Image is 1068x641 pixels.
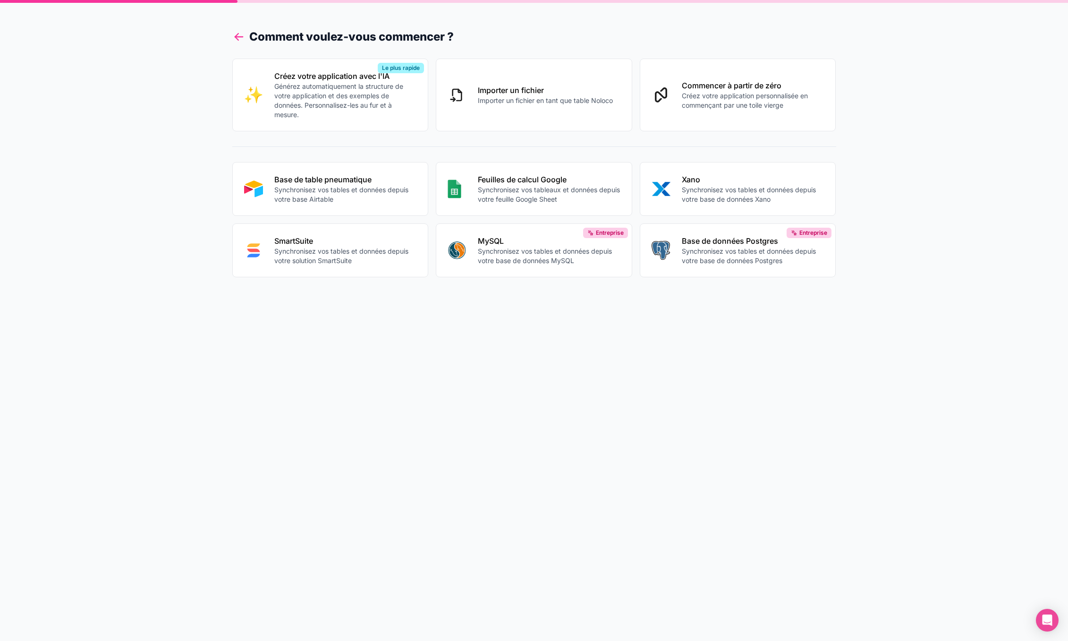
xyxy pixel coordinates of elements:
img: TABLE AÉRIENNE [244,179,263,198]
font: Créez votre application personnalisée en commençant par une toile vierge [682,92,808,109]
font: Entreprise [596,229,624,236]
button: MYSQLMySQLSynchronisez vos tables et données depuis votre base de données MySQLEntreprise [436,223,632,277]
img: POSTGRES [652,241,670,260]
font: Synchronisez vos tables et données depuis votre base de données Postgres [682,247,816,265]
font: Feuilles de calcul Google [478,175,567,184]
font: Synchronisez vos tables et données depuis votre base Airtable [274,186,408,203]
img: XANO [652,179,670,198]
font: Synchronisez vos tables et données depuis votre base de données MySQL [478,247,612,265]
img: INTERNE_AVEC_IA [244,85,263,104]
img: SMART_SUITE [244,241,263,260]
font: Le plus rapide [382,64,420,71]
font: Commencer à partir de zéro [682,81,781,90]
font: Synchronisez vos tableaux et données depuis votre feuille Google Sheet [478,186,620,203]
font: Importer un fichier [478,85,544,95]
img: GOOGLE_SHEETS [448,179,461,198]
button: INTERNE_AVEC_IACréez votre application avec l'IAGénérez automatiquement la structure de votre app... [232,59,429,131]
font: Synchronisez vos tables et données depuis votre solution SmartSuite [274,247,408,265]
font: MySQL [478,236,504,246]
font: Comment voulez-vous commencer ? [249,30,454,43]
div: Ouvrir Intercom Messenger [1036,609,1059,632]
font: Entreprise [799,229,827,236]
font: Xano [682,175,700,184]
button: SMART_SUITESmartSuiteSynchronisez vos tables et données depuis votre solution SmartSuite [232,223,429,277]
button: GOOGLE_SHEETSFeuilles de calcul GoogleSynchronisez vos tableaux et données depuis votre feuille G... [436,162,632,216]
font: Base de données Postgres [682,236,778,246]
font: Base de table pneumatique [274,175,372,184]
img: MYSQL [448,241,466,260]
button: POSTGRESBase de données PostgresSynchronisez vos tables et données depuis votre base de données P... [640,223,836,277]
font: Synchronisez vos tables et données depuis votre base de données Xano [682,186,816,203]
font: Générez automatiquement la structure de votre application et des exemples de données. Personnalis... [274,82,403,119]
font: SmartSuite [274,236,313,246]
font: Créez votre application avec l'IA [274,71,390,81]
button: Importer un fichierImporter un fichier en tant que table Noloco [436,59,632,131]
button: Commencer à partir de zéroCréez votre application personnalisée en commençant par une toile vierge [640,59,836,131]
font: Importer un fichier en tant que table Noloco [478,96,613,104]
button: TABLE AÉRIENNEBase de table pneumatiqueSynchronisez vos tables et données depuis votre base Airtable [232,162,429,216]
button: XANOXanoSynchronisez vos tables et données depuis votre base de données Xano [640,162,836,216]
